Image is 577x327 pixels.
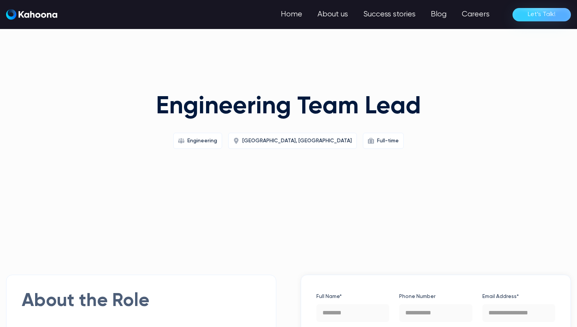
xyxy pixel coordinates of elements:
[399,290,472,303] label: Phone Number
[273,7,310,22] a: Home
[454,7,497,22] a: Careers
[242,135,352,147] div: [GEOGRAPHIC_DATA], [GEOGRAPHIC_DATA]
[6,9,57,20] img: Kahoona logo white
[187,135,217,147] div: Engineering
[22,292,149,310] strong: About the Role
[316,290,389,303] label: Full Name*
[310,7,356,22] a: About us
[356,7,423,22] a: Success stories
[377,135,399,147] div: Full-time
[6,9,57,20] a: home
[528,8,556,21] div: Let’s Talk!
[513,8,571,21] a: Let’s Talk!
[482,290,555,303] label: Email Address*
[142,93,435,120] h1: Engineering Team Lead
[423,7,454,22] a: Blog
